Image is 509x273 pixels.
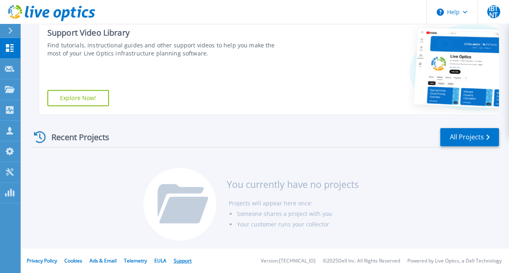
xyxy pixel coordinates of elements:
li: Version: [TECHNICAL_ID] [261,258,315,264]
li: Your customer runs your collector [236,219,358,230]
li: Someone shares a project with you [236,209,358,219]
a: Explore Now! [47,90,109,106]
li: Powered by Live Optics, a Dell Technology [407,258,502,264]
div: Support Video Library [47,28,286,38]
a: Cookies [64,257,82,264]
a: Support [174,257,192,264]
a: Privacy Policy [27,257,57,264]
h3: You currently have no projects [226,180,358,189]
li: Projects will appear here once: [228,198,358,209]
a: Ads & Email [89,257,117,264]
a: All Projects [440,128,499,146]
li: © 2025 Dell Inc. All Rights Reserved [323,258,400,264]
div: Find tutorials, instructional guides and other support videos to help you make the most of your L... [47,41,286,58]
a: EULA [154,257,166,264]
a: Telemetry [124,257,147,264]
span: IBTNT [487,5,500,18]
div: Recent Projects [31,127,120,147]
